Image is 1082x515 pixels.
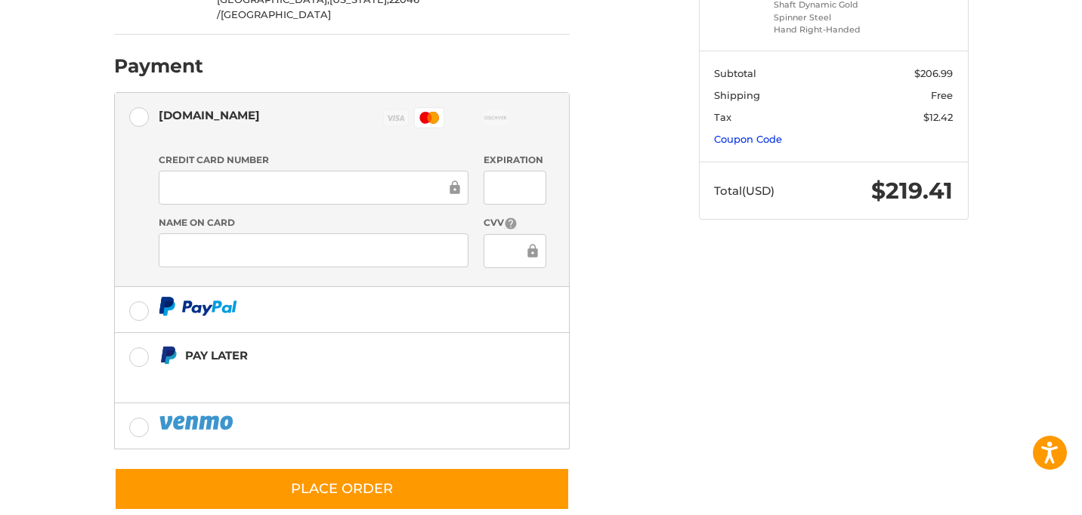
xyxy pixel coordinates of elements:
[221,8,331,20] span: [GEOGRAPHIC_DATA]
[714,183,774,198] span: Total (USD)
[484,216,546,230] label: CVV
[159,346,178,365] img: Pay Later icon
[714,67,756,79] span: Subtotal
[185,343,475,368] div: Pay Later
[923,111,953,123] span: $12.42
[871,177,953,205] span: $219.41
[159,297,237,316] img: PayPal icon
[931,89,953,101] span: Free
[914,67,953,79] span: $206.99
[714,133,782,145] a: Coupon Code
[114,54,203,78] h2: Payment
[159,372,475,384] iframe: PayPal Message 1
[774,23,889,36] li: Hand Right-Handed
[159,103,260,128] div: [DOMAIN_NAME]
[957,474,1082,515] iframe: Google Customer Reviews
[159,413,236,432] img: PayPal icon
[114,467,570,510] button: Place Order
[484,153,546,167] label: Expiration
[714,89,760,101] span: Shipping
[159,153,468,167] label: Credit Card Number
[159,216,468,230] label: Name on Card
[714,111,731,123] span: Tax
